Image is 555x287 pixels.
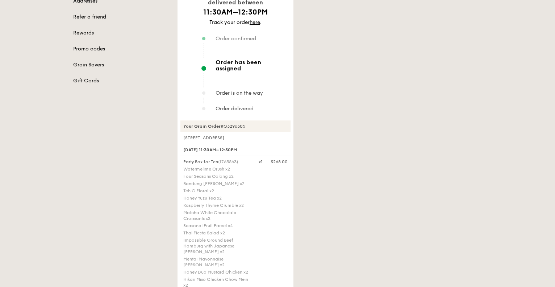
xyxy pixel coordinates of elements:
a: Grain Savers [73,61,169,69]
a: Refer a friend [73,13,169,21]
div: [DATE] 11:30AM–12:30PM [180,144,291,156]
div: Mentai Mayonnaise [PERSON_NAME] x2 [183,256,250,268]
div: Four Seasons Oolong x2 [183,173,250,179]
div: Matcha White Chocolate Croissants x2 [183,210,250,221]
strong: Your Grain Order [183,124,221,129]
span: Order confirmed [216,36,256,42]
div: Thai Fiesta Salad x2 [183,230,250,236]
span: (1765563) [218,159,238,164]
h1: 11:30AM–12:30PM [180,7,291,17]
div: Track your order . [180,19,291,26]
div: #G3296305 [180,120,291,132]
span: Order is on the way [216,90,263,96]
div: $268.00 [271,159,288,165]
div: Raspberry Thyme Crumble x2 [183,202,250,208]
div: Bandung [PERSON_NAME] x2 [183,181,250,186]
div: Teh C Floral x2 [183,188,250,194]
a: Promo codes [73,45,169,53]
div: x1 [259,159,263,165]
div: [STREET_ADDRESS] [180,135,291,141]
a: Rewards [73,29,169,37]
div: Party Box for Ten [183,159,250,165]
div: Honey Yuzu Tea x2 [183,195,250,201]
a: Gift Cards [73,77,169,85]
span: Order delivered [216,106,254,112]
div: Watermelime Crush x2 [183,166,250,172]
a: here [250,19,260,25]
div: Honey Duo Mustard Chicken x2 [183,269,250,275]
div: Seasonal Fruit Parcel x4 [183,223,250,229]
div: Impossible Ground Beef Hamburg with Japanese [PERSON_NAME] x2 [183,237,250,255]
span: Order has been assigned [216,59,288,71]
